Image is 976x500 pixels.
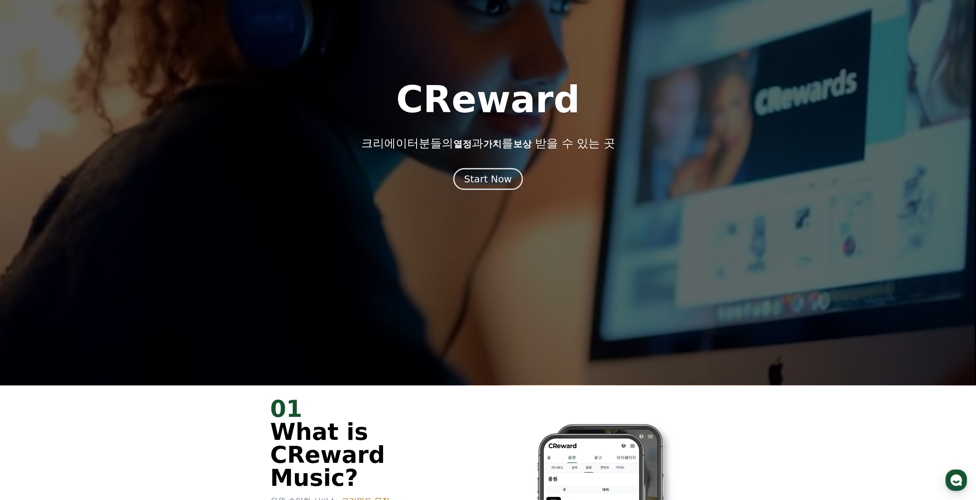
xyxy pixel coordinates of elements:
a: 홈 [2,243,51,262]
h1: CReward [396,81,580,118]
span: What is CReward Music? [270,418,385,491]
div: Start Now [464,172,512,185]
a: Start Now [455,176,521,184]
span: 대화 [70,255,79,261]
p: 크리에이터분들의 과 를 받을 수 있는 곳 [361,136,615,150]
span: 설정 [119,254,128,261]
a: 대화 [51,243,99,262]
span: 가치 [483,139,501,149]
div: 01 [270,397,479,420]
button: Start Now [453,168,523,190]
span: 보상 [513,139,531,149]
a: 설정 [99,243,147,262]
span: 열정 [453,139,471,149]
span: 홈 [24,254,29,261]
